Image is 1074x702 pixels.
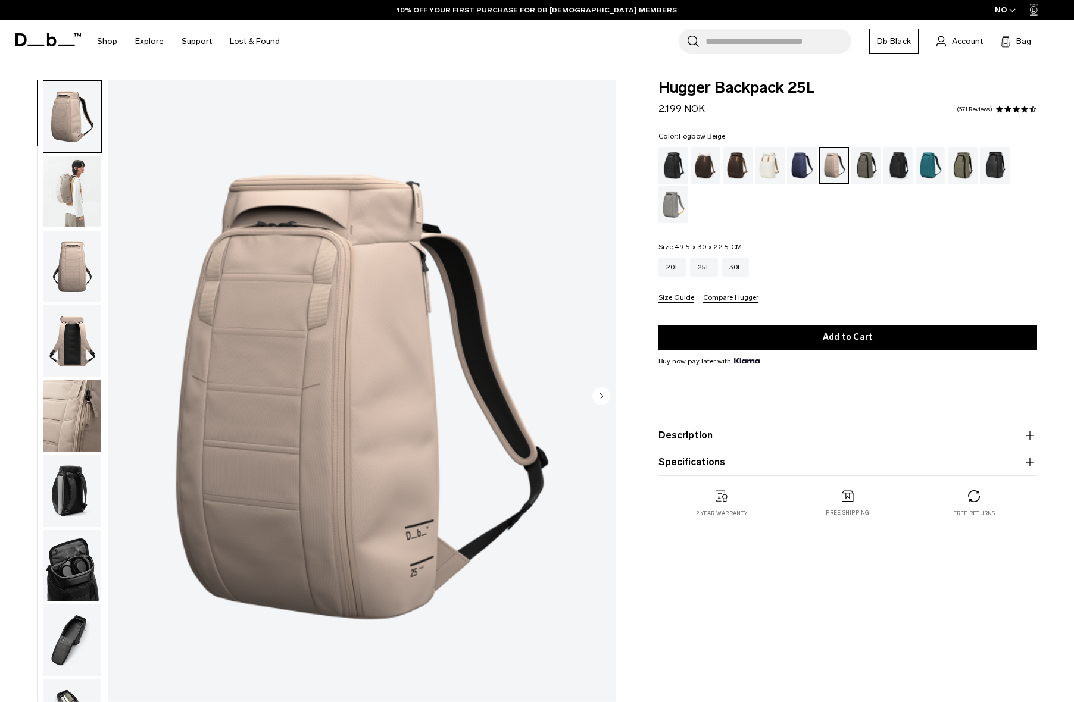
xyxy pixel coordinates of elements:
a: 10% OFF YOUR FIRST PURCHASE FOR DB [DEMOGRAPHIC_DATA] MEMBERS [397,5,677,15]
span: 2.199 NOK [658,103,705,114]
img: Hugger Backpack 25L Fogbow Beige [43,81,101,152]
a: Oatmilk [755,147,785,184]
a: Charcoal Grey [883,147,913,184]
img: Hugger Backpack 25L Fogbow Beige [43,530,101,601]
p: Free shipping [826,509,869,517]
a: Account [936,34,983,48]
p: Free returns [953,509,995,518]
img: Hugger Backpack 25L Fogbow Beige [43,305,101,377]
button: Hugger Backpack 25L Fogbow Beige [43,80,102,153]
a: Fogbow Beige [819,147,849,184]
a: Forest Green [851,147,881,184]
img: {"height" => 20, "alt" => "Klarna"} [734,358,760,363]
a: 25L [690,258,718,277]
button: Hugger Backpack 25L Fogbow Beige [43,155,102,228]
button: Compare Hugger [703,294,758,303]
a: Support [182,20,212,62]
span: Hugger Backpack 25L [658,80,1037,96]
a: Cappuccino [691,147,720,184]
a: 20L [658,258,686,277]
legend: Color: [658,133,726,140]
a: 30L [722,258,750,277]
img: Hugger Backpack 25L Fogbow Beige [43,231,101,302]
img: Hugger Backpack 25L Fogbow Beige [43,604,101,676]
button: Description [658,428,1037,443]
p: 2 year warranty [696,509,747,518]
span: Account [952,35,983,48]
nav: Main Navigation [88,20,289,62]
button: Add to Cart [658,325,1037,350]
button: Specifications [658,455,1037,469]
button: Bag [1001,34,1031,48]
button: Hugger Backpack 25L Fogbow Beige [43,529,102,602]
span: 49.5 x 30 x 22.5 CM [675,243,742,251]
span: Fogbow Beige [679,132,726,140]
button: Hugger Backpack 25L Fogbow Beige [43,604,102,676]
a: Espresso [723,147,753,184]
a: Reflective Black [980,147,1010,184]
a: 571 reviews [957,106,992,112]
button: Next slide [592,387,610,407]
button: Hugger Backpack 25L Fogbow Beige [43,230,102,303]
img: Hugger Backpack 25L Fogbow Beige [43,156,101,227]
span: Buy now pay later with [658,356,760,366]
img: Hugger Backpack 25L Fogbow Beige [43,455,101,526]
a: Midnight Teal [916,147,945,184]
button: Hugger Backpack 25L Fogbow Beige [43,380,102,452]
a: Blue Hour [787,147,817,184]
img: Hugger Backpack 25L Fogbow Beige [43,380,101,452]
button: Hugger Backpack 25L Fogbow Beige [43,455,102,527]
legend: Size: [658,243,742,250]
a: Shop [97,20,117,62]
a: Lost & Found [230,20,280,62]
a: Db Black [869,29,919,54]
span: Bag [1016,35,1031,48]
button: Size Guide [658,294,694,303]
button: Hugger Backpack 25L Fogbow Beige [43,305,102,377]
a: Explore [135,20,164,62]
a: Mash Green [948,147,978,184]
a: Sand Grey [658,186,688,223]
a: Black Out [658,147,688,184]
